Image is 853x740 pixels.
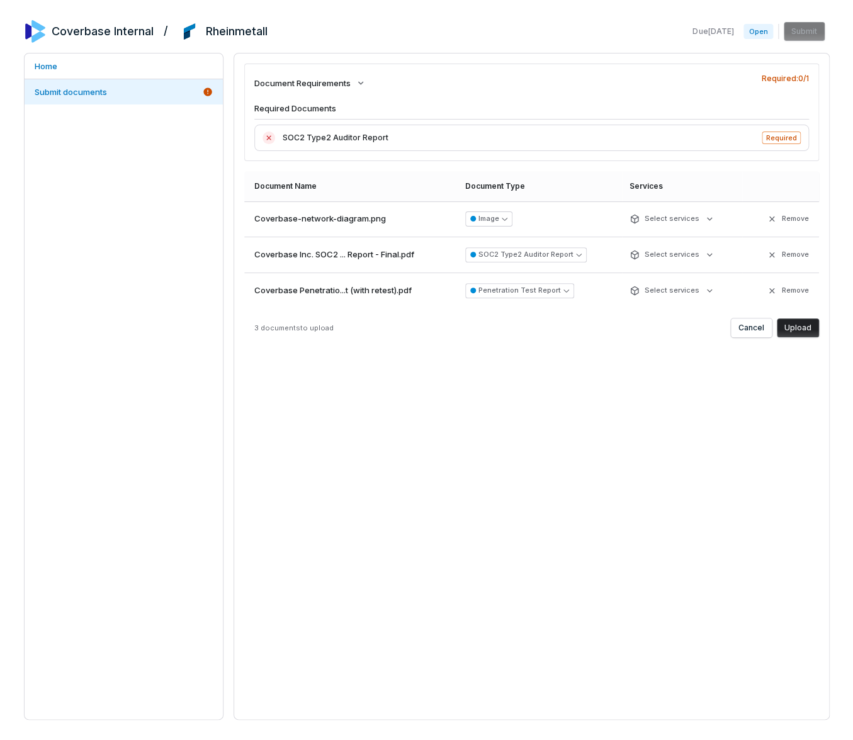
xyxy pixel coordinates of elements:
h2: Rheinmetall [206,23,268,40]
button: Select services [626,279,718,302]
button: Document Requirements [251,70,370,96]
h2: Coverbase Internal [52,23,154,40]
span: SOC2 Type2 Auditor Report [283,132,755,144]
span: Required: 0 / 1 [762,74,809,84]
th: Document Name [244,171,458,201]
button: Cancel [731,318,772,337]
span: Submit documents [35,87,107,97]
a: Home [25,53,223,79]
button: Remove [763,279,813,302]
a: Submit documents [25,79,223,104]
button: SOC2 Type2 Auditor Report [465,247,587,262]
button: Image [465,211,512,227]
h4: Required Documents [254,103,809,120]
span: Open [743,24,772,39]
span: 3 documents to upload [254,323,334,332]
th: Document Type [458,171,622,201]
span: Coverbase-network-diagram.png [254,213,386,225]
button: Remove [763,244,813,266]
span: Due [DATE] [692,26,733,36]
span: Coverbase Penetratio...t (with retest).pdf [254,284,412,297]
button: Select services [626,208,718,230]
button: Upload [777,318,819,337]
button: Remove [763,208,813,230]
button: Select services [626,244,718,266]
span: Coverbase Inc. SOC2 ... Report - Final.pdf [254,249,414,261]
span: Required [762,132,800,144]
button: Penetration Test Report [465,283,574,298]
span: Document Requirements [254,77,351,89]
h2: / [164,20,168,39]
th: Services [622,171,742,201]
